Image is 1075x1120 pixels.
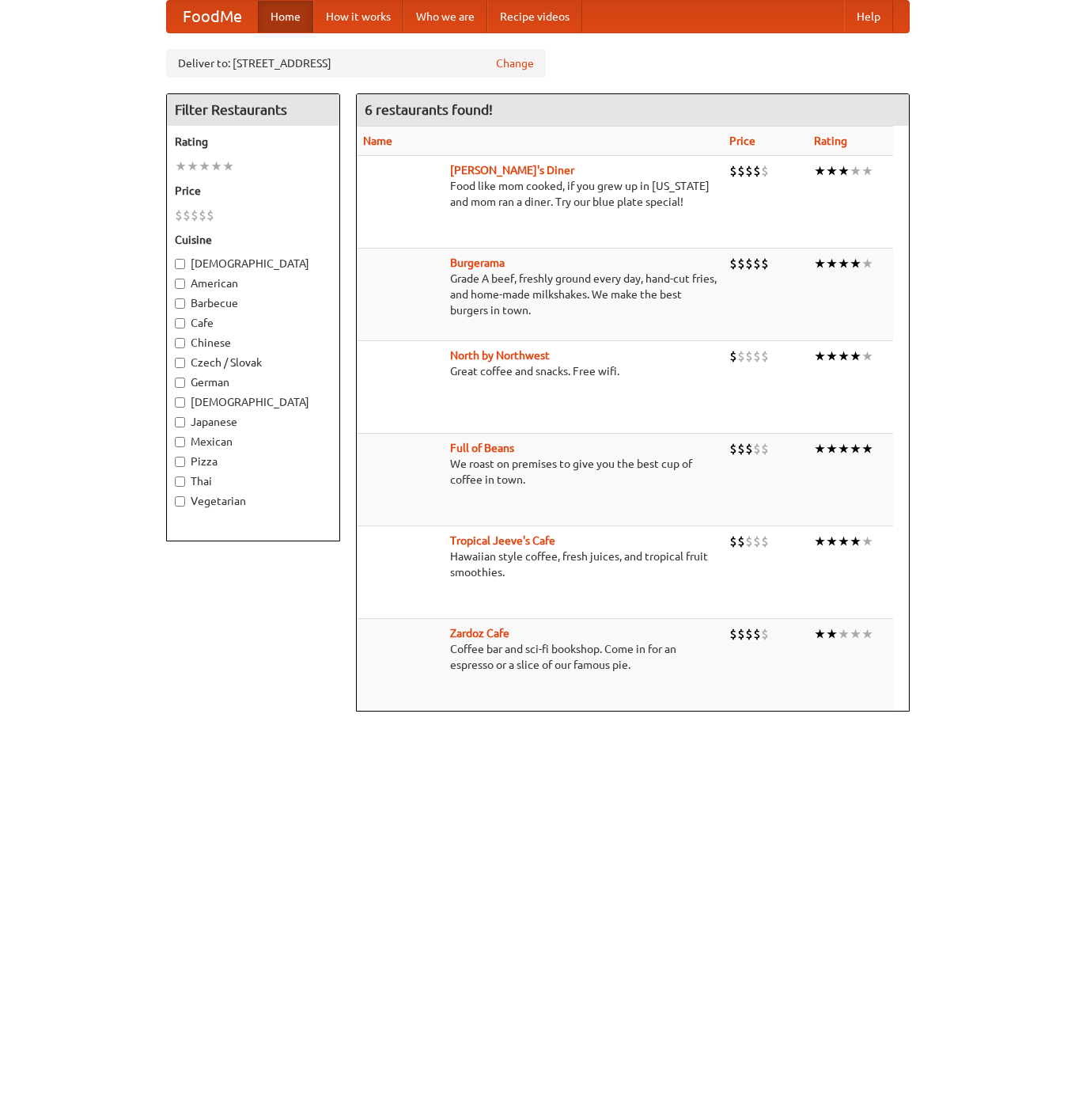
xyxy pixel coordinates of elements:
input: [DEMOGRAPHIC_DATA] [175,259,185,269]
label: Barbecue [175,295,331,311]
a: Change [496,55,534,71]
li: $ [175,207,183,224]
p: Grade A beef, freshly ground every day, hand-cut fries, and home-made milkshakes. We make the bes... [363,271,717,318]
img: zardoz.jpg [363,625,442,704]
li: $ [761,162,769,180]
li: ★ [861,255,873,272]
p: Hawaiian style coffee, fresh juices, and tropical fruit smoothies. [363,549,717,580]
li: $ [761,347,769,365]
li: ★ [187,158,199,175]
li: ★ [826,347,838,365]
li: ★ [838,625,850,643]
li: ★ [222,158,234,175]
li: $ [761,440,769,457]
li: $ [753,347,761,365]
li: $ [745,347,753,365]
img: sallys.jpg [363,162,442,241]
label: Mexican [175,434,331,450]
div: Deliver to: [STREET_ADDRESS] [166,49,546,78]
li: ★ [850,440,861,457]
a: Burgerama [450,256,505,269]
li: ★ [199,158,210,175]
li: ★ [838,162,850,180]
h5: Rating [175,134,331,150]
li: $ [737,533,745,550]
li: ★ [814,440,826,457]
li: $ [206,207,214,224]
a: Who we are [403,1,487,32]
li: $ [745,440,753,457]
li: ★ [850,533,861,550]
img: beans.jpg [363,440,442,519]
label: Chinese [175,335,331,351]
label: Japanese [175,414,331,430]
li: $ [737,255,745,272]
a: Home [258,1,313,32]
li: ★ [826,440,838,457]
a: North by Northwest [450,349,550,362]
label: [DEMOGRAPHIC_DATA] [175,256,331,271]
input: Barbecue [175,298,185,309]
p: Coffee bar and sci-fi bookshop. Come in for an espresso or a slice of our famous pie. [363,641,717,673]
li: $ [183,207,191,224]
li: $ [761,255,769,272]
li: $ [729,347,737,365]
a: FoodMe [167,1,258,32]
li: ★ [826,162,838,180]
li: ★ [814,162,826,180]
li: $ [753,440,761,457]
li: ★ [850,347,861,365]
li: ★ [210,158,222,175]
li: $ [729,255,737,272]
a: Full of Beans [450,442,514,454]
a: Recipe videos [487,1,582,32]
li: $ [761,625,769,643]
li: ★ [175,158,187,175]
input: Pizza [175,457,185,467]
li: $ [737,440,745,457]
input: Cafe [175,318,185,328]
input: Chinese [175,338,185,348]
li: $ [753,162,761,180]
ng-pluralize: 6 restaurants found! [365,102,493,117]
li: ★ [838,533,850,550]
p: We roast on premises to give you the best cup of coffee in town. [363,456,717,488]
img: jeeves.jpg [363,533,442,612]
h4: Filter Restaurants [167,94,339,126]
a: [PERSON_NAME]'s Diner [450,164,574,177]
li: ★ [861,347,873,365]
li: ★ [838,255,850,272]
li: $ [761,533,769,550]
li: $ [729,625,737,643]
input: Vegetarian [175,496,185,507]
label: German [175,374,331,390]
li: $ [199,207,206,224]
li: $ [745,162,753,180]
h5: Cuisine [175,232,331,248]
li: ★ [814,625,826,643]
li: ★ [826,625,838,643]
a: Tropical Jeeve's Cafe [450,534,555,547]
img: burgerama.jpg [363,255,442,334]
img: north.jpg [363,347,442,427]
p: Food like mom cooked, if you grew up in [US_STATE] and mom ran a diner. Try our blue plate special! [363,178,717,210]
input: German [175,378,185,388]
label: Cafe [175,315,331,331]
li: ★ [814,533,826,550]
li: $ [753,533,761,550]
li: ★ [850,255,861,272]
li: $ [737,347,745,365]
li: ★ [826,533,838,550]
label: Vegetarian [175,493,331,509]
li: $ [745,255,753,272]
b: Zardoz Cafe [450,627,509,640]
a: Help [844,1,893,32]
p: Great coffee and snacks. Free wifi. [363,363,717,379]
li: ★ [838,440,850,457]
li: ★ [861,162,873,180]
li: ★ [826,255,838,272]
input: Japanese [175,417,185,427]
li: ★ [861,440,873,457]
